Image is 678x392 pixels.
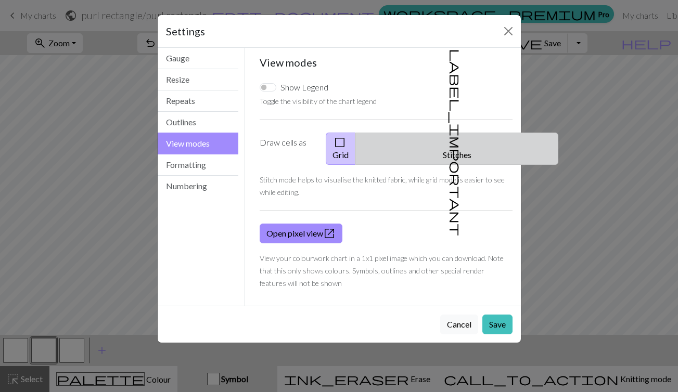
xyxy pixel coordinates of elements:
button: Resize [158,69,239,90]
small: View your colourwork chart in a 1x1 pixel image which you can download. Note that this only shows... [260,254,504,288]
h5: View modes [260,56,513,69]
button: View modes [158,133,239,154]
span: check_box_outline_blank [334,135,346,150]
button: Repeats [158,90,239,112]
label: Draw cells as [253,133,319,165]
button: Stitches [355,133,558,165]
label: Show Legend [280,81,328,94]
small: Stitch mode helps to visualise the knitted fabric, while grid mode is easier to see while editing. [260,175,505,197]
button: Formatting [158,154,239,176]
button: Close [500,23,517,40]
button: Cancel [440,315,478,334]
a: Open pixel view [260,224,342,243]
small: Toggle the visibility of the chart legend [260,97,377,106]
span: open_in_new [323,226,336,241]
span: label_important [449,49,463,236]
button: Grid [326,133,356,165]
button: Gauge [158,48,239,69]
button: Outlines [158,112,239,133]
button: Save [482,315,513,334]
button: Numbering [158,176,239,197]
h5: Settings [166,23,205,39]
